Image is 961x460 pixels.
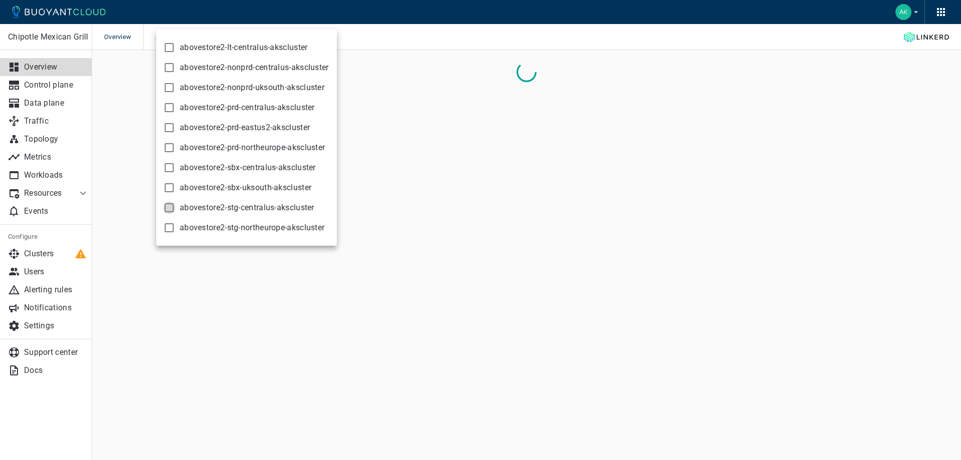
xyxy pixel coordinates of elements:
[180,183,311,193] span: abovestore2-sbx-uksouth-akscluster
[180,123,310,133] span: abovestore2-prd-eastus2-akscluster
[180,103,315,113] span: abovestore2-prd-centralus-akscluster
[180,163,316,173] span: abovestore2-sbx-centralus-akscluster
[180,143,325,153] span: abovestore2-prd-northeurope-akscluster
[180,43,308,53] span: abovestore2-lt-centralus-akscluster
[180,223,324,233] span: abovestore2-stg-northeurope-akscluster
[180,203,314,213] span: abovestore2-stg-centralus-akscluster
[180,63,329,73] span: abovestore2-nonprd-centralus-akscluster
[180,83,324,93] span: abovestore2-nonprd-uksouth-akscluster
